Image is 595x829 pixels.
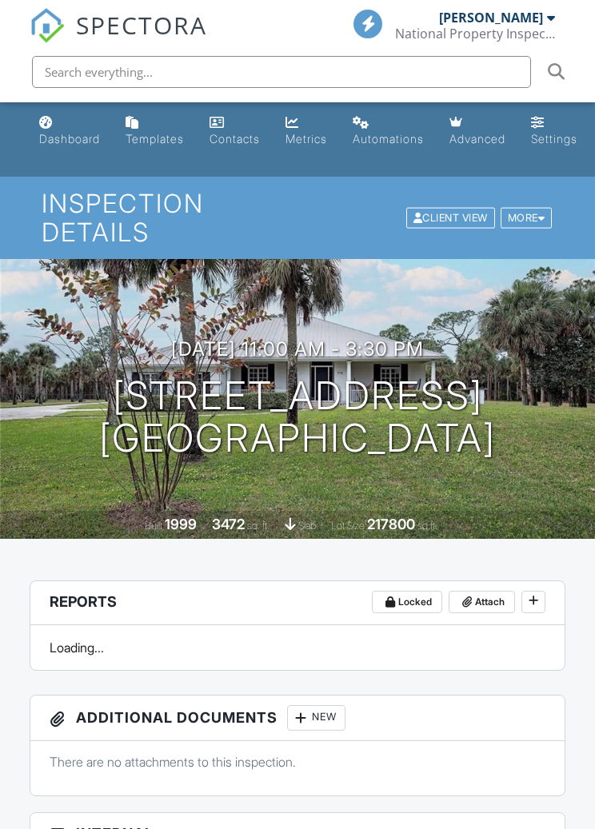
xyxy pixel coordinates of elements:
[39,132,100,145] div: Dashboard
[298,520,316,532] span: slab
[286,132,327,145] div: Metrics
[210,132,260,145] div: Contacts
[145,520,162,532] span: Built
[33,109,106,154] a: Dashboard
[417,520,437,532] span: sq.ft.
[346,109,430,154] a: Automations (Basic)
[30,22,207,55] a: SPECTORA
[449,132,505,145] div: Advanced
[287,705,345,731] div: New
[405,211,499,223] a: Client View
[42,189,554,245] h1: Inspection Details
[331,520,365,532] span: Lot Size
[212,516,245,532] div: 3472
[525,109,584,154] a: Settings
[531,132,577,145] div: Settings
[501,207,553,229] div: More
[119,109,190,154] a: Templates
[395,26,555,42] div: National Property Inspections
[30,8,65,43] img: The Best Home Inspection Software - Spectora
[247,520,270,532] span: sq. ft.
[279,109,333,154] a: Metrics
[50,753,545,771] p: There are no attachments to this inspection.
[443,109,512,154] a: Advanced
[203,109,266,154] a: Contacts
[30,695,565,741] h3: Additional Documents
[353,132,424,145] div: Automations
[171,338,424,360] h3: [DATE] 11:00 am - 3:30 pm
[439,10,543,26] div: [PERSON_NAME]
[99,375,496,460] h1: [STREET_ADDRESS] [GEOGRAPHIC_DATA]
[32,56,531,88] input: Search everything...
[126,132,184,145] div: Templates
[76,8,207,42] span: SPECTORA
[165,516,197,532] div: 1999
[367,516,415,532] div: 217800
[406,207,495,229] div: Client View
